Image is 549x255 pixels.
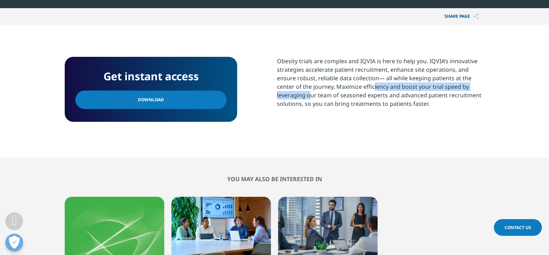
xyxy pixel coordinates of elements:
a: Download [75,91,226,109]
button: Open Preferences [5,234,23,251]
span: Download [138,96,164,104]
h4: Get instant access [75,67,226,85]
h2: You may also be interested in [65,175,484,183]
a: Contact Us [494,219,542,236]
img: Share PAGE [474,13,479,20]
div: Obesity trials are complex and IQVIA is here to help you. IQVIA’s innovative strategies accelerat... [277,57,484,108]
span: Contact Us [505,224,531,230]
p: Share PAGE [439,8,484,25]
button: Share PAGEShare PAGE [439,8,484,25]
